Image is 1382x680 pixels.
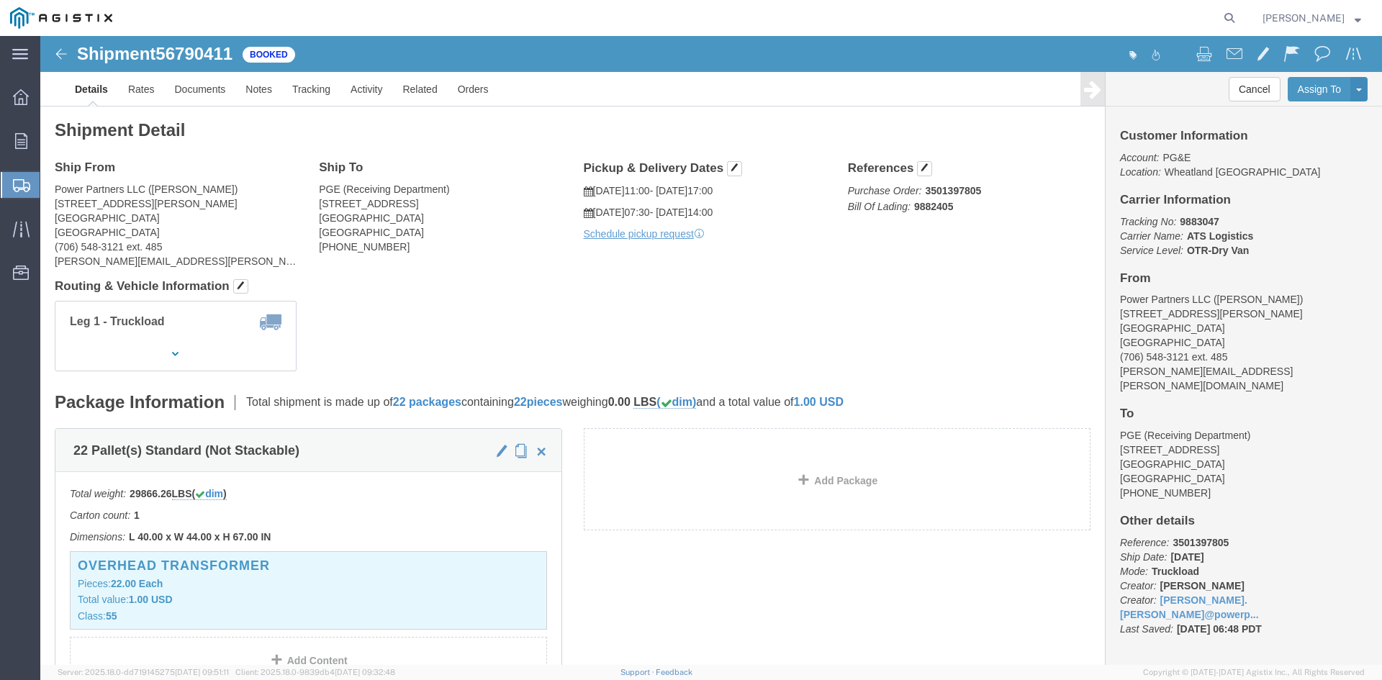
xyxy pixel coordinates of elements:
img: logo [10,7,112,29]
button: [PERSON_NAME] [1262,9,1362,27]
span: Server: 2025.18.0-dd719145275 [58,668,229,676]
span: Client: 2025.18.0-9839db4 [235,668,395,676]
span: Amanda Brown [1263,10,1345,26]
span: Copyright © [DATE]-[DATE] Agistix Inc., All Rights Reserved [1143,666,1365,679]
a: Support [620,668,656,676]
iframe: FS Legacy Container [40,36,1382,665]
span: [DATE] 09:32:48 [335,668,395,676]
span: [DATE] 09:51:11 [175,668,229,676]
a: Feedback [656,668,692,676]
